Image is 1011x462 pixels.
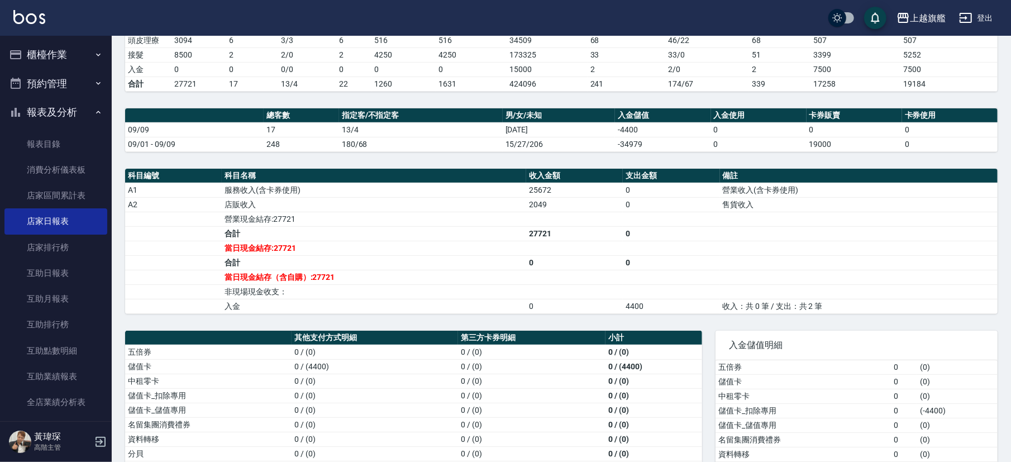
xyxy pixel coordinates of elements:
[917,374,998,389] td: ( 0 )
[605,417,702,432] td: 0 / (0)
[4,208,107,234] a: 店家日報表
[4,312,107,337] a: 互助排行榜
[917,403,998,418] td: ( -4400 )
[605,446,702,461] td: 0 / (0)
[665,33,749,47] td: 46 / 22
[749,47,810,62] td: 51
[623,169,719,183] th: 支出金額
[4,157,107,183] a: 消費分析儀表板
[720,197,998,212] td: 售貨收入
[588,33,665,47] td: 68
[339,137,503,151] td: 180/68
[917,447,998,461] td: ( 0 )
[171,47,226,62] td: 8500
[458,446,605,461] td: 0 / (0)
[458,374,605,388] td: 0 / (0)
[711,137,807,151] td: 0
[716,360,891,375] td: 五倍券
[623,197,719,212] td: 0
[605,345,702,359] td: 0 / (0)
[458,417,605,432] td: 0 / (0)
[605,359,702,374] td: 0 / (4400)
[336,33,372,47] td: 6
[171,62,226,77] td: 0
[125,388,292,403] td: 儲值卡_扣除專用
[458,345,605,359] td: 0 / (0)
[4,98,107,127] button: 報表及分析
[891,418,917,432] td: 0
[222,169,526,183] th: 科目名稱
[720,169,998,183] th: 備註
[4,286,107,312] a: 互助月報表
[955,8,998,28] button: 登出
[4,69,107,98] button: 預約管理
[4,260,107,286] a: 互助日報表
[917,360,998,375] td: ( 0 )
[125,432,292,446] td: 資料轉移
[278,62,336,77] td: 0 / 0
[292,331,458,345] th: 其他支付方式明細
[458,432,605,446] td: 0 / (0)
[507,62,588,77] td: 15000
[711,122,807,137] td: 0
[749,62,810,77] td: 2
[458,359,605,374] td: 0 / (0)
[292,417,458,432] td: 0 / (0)
[125,417,292,432] td: 名留集團消費禮券
[902,137,998,151] td: 0
[222,183,526,197] td: 服務收入(含卡券使用)
[264,122,339,137] td: 17
[716,389,891,403] td: 中租零卡
[292,403,458,417] td: 0 / (0)
[526,255,623,270] td: 0
[900,77,998,91] td: 19184
[125,122,264,137] td: 09/09
[4,183,107,208] a: 店家區間累計表
[891,403,917,418] td: 0
[526,197,623,212] td: 2049
[171,33,226,47] td: 3094
[292,388,458,403] td: 0 / (0)
[605,403,702,417] td: 0 / (0)
[458,403,605,417] td: 0 / (0)
[807,137,902,151] td: 19000
[264,108,339,123] th: 總客數
[526,299,623,313] td: 0
[900,47,998,62] td: 5252
[125,62,171,77] td: 入金
[716,403,891,418] td: 儲值卡_扣除專用
[125,183,222,197] td: A1
[4,415,107,441] a: 每日業績分析表
[292,432,458,446] td: 0 / (0)
[810,77,900,91] td: 17258
[623,255,719,270] td: 0
[125,169,998,314] table: a dense table
[665,77,749,91] td: 174/67
[665,62,749,77] td: 2 / 0
[222,284,526,299] td: 非現場現金收支：
[891,389,917,403] td: 0
[892,7,950,30] button: 上越旗艦
[339,108,503,123] th: 指定客/不指定客
[810,47,900,62] td: 3399
[503,137,616,151] td: 15/27/206
[526,226,623,241] td: 27721
[507,77,588,91] td: 424096
[436,77,507,91] td: 1631
[226,33,278,47] td: 6
[372,77,436,91] td: 1260
[4,235,107,260] a: 店家排行榜
[458,331,605,345] th: 第三方卡券明細
[264,137,339,151] td: 248
[292,374,458,388] td: 0 / (0)
[226,47,278,62] td: 2
[436,62,507,77] td: 0
[4,389,107,415] a: 全店業績分析表
[336,77,372,91] td: 22
[125,345,292,359] td: 五倍券
[372,62,436,77] td: 0
[716,432,891,447] td: 名留集團消費禮券
[917,418,998,432] td: ( 0 )
[615,137,710,151] td: -34979
[125,108,998,152] table: a dense table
